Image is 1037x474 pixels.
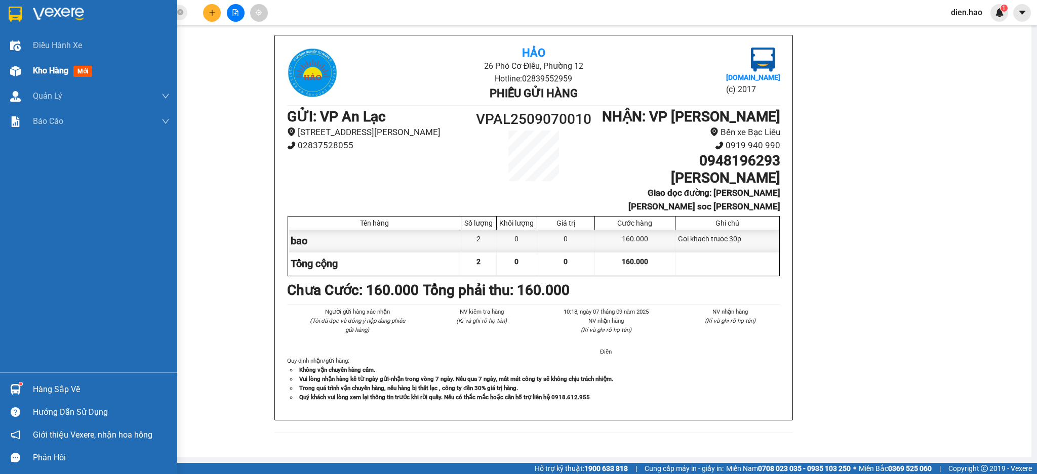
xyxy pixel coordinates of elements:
[628,188,780,211] b: Giao dọc đường: [PERSON_NAME] [PERSON_NAME] soc [PERSON_NAME]
[1002,5,1006,12] span: 1
[287,127,296,136] span: environment
[581,326,631,333] i: (Kí và ghi rõ họ tên)
[710,127,719,136] span: environment
[291,257,338,270] span: Tổng cộng
[853,466,856,470] span: ⚪️
[705,317,755,324] i: (Kí và ghi rõ họ tên)
[11,407,20,417] span: question-circle
[540,219,592,227] div: Giá trị
[535,463,628,474] span: Hỗ trợ kỹ thuật:
[461,230,497,252] div: 2
[597,219,672,227] div: Cước hàng
[299,394,590,401] strong: Quý khách vui lòng xem lại thông tin trước khi rời quầy. Nếu có thắc mắc hoặc cần hỗ trợ liên hệ ...
[9,7,22,22] img: logo-vxr
[287,282,419,298] b: Chưa Cước : 160.000
[564,257,568,266] span: 0
[675,230,779,252] div: Goi khach truoc 30p
[287,356,780,402] div: Quy định nhận/gửi hàng :
[232,9,239,16] span: file-add
[33,90,62,102] span: Quản Lý
[33,428,152,441] span: Giới thiệu Vexere, nhận hoa hồng
[1001,5,1008,12] sup: 1
[10,116,21,127] img: solution-icon
[995,8,1004,17] img: icon-new-feature
[33,115,63,127] span: Báo cáo
[299,384,518,392] strong: Trong quá trình vận chuyển hàng, nếu hàng bị thất lạc , công ty đền 30% giá trị hàng.
[456,317,507,324] i: (Kí và ghi rõ họ tên)
[635,463,637,474] span: |
[556,347,656,356] li: Điền
[203,4,221,22] button: plus
[726,83,780,96] li: (c) 2017
[595,125,780,139] li: Bến xe Bạc Liêu
[758,464,851,472] strong: 0708 023 035 - 0935 103 250
[162,92,170,100] span: down
[464,219,494,227] div: Số lượng
[177,9,183,15] span: close-circle
[681,307,781,316] li: NV nhận hàng
[307,307,408,316] li: Người gửi hàng xác nhận
[255,9,262,16] span: aim
[595,152,780,169] h1: 0948196293
[33,450,170,465] div: Phản hồi
[288,230,461,252] div: bao
[595,230,675,252] div: 160.000
[726,463,851,474] span: Miền Nam
[888,464,932,472] strong: 0369 525 060
[299,375,613,382] strong: Vui lòng nhận hàng kể từ ngày gửi-nhận trong vòng 7 ngày. Nếu qua 7 ngày, mất mát công ty sẽ khôn...
[1018,8,1027,17] span: caret-down
[595,169,780,187] h1: [PERSON_NAME]
[476,257,481,266] span: 2
[645,463,724,474] span: Cung cấp máy in - giấy in:
[11,430,20,440] span: notification
[514,257,518,266] span: 0
[726,73,780,81] b: [DOMAIN_NAME]
[497,230,537,252] div: 0
[227,4,245,22] button: file-add
[537,230,595,252] div: 0
[162,117,170,125] span: down
[602,108,780,125] b: NHẬN : VP [PERSON_NAME]
[622,257,648,266] span: 160.000
[595,139,780,152] li: 0919 940 990
[10,66,21,76] img: warehouse-icon
[369,72,698,85] li: Hotline: 02839552959
[11,453,20,462] span: message
[10,91,21,102] img: warehouse-icon
[177,8,183,18] span: close-circle
[299,366,375,373] strong: Không vận chuyển hàng cấm.
[33,66,68,75] span: Kho hàng
[490,87,578,100] b: Phiếu gửi hàng
[1013,4,1031,22] button: caret-down
[499,219,534,227] div: Khối lượng
[209,9,216,16] span: plus
[751,48,775,72] img: logo.jpg
[10,40,21,51] img: warehouse-icon
[981,465,988,472] span: copyright
[310,317,405,333] i: (Tôi đã đọc và đồng ý nộp dung phiếu gửi hàng)
[291,219,458,227] div: Tên hàng
[943,6,990,19] span: dien.hao
[10,384,21,395] img: warehouse-icon
[556,307,656,316] li: 10:18, ngày 07 tháng 09 năm 2025
[287,108,386,125] b: GỬI : VP An Lạc
[715,141,724,150] span: phone
[287,139,472,152] li: 02837528055
[287,48,338,98] img: logo.jpg
[423,282,570,298] b: Tổng phải thu: 160.000
[432,307,532,316] li: NV kiểm tra hàng
[33,382,170,397] div: Hàng sắp về
[250,4,268,22] button: aim
[472,108,595,131] h1: VPAL2509070010
[584,464,628,472] strong: 1900 633 818
[369,60,698,72] li: 26 Phó Cơ Điều, Phường 12
[939,463,941,474] span: |
[556,316,656,325] li: NV nhận hàng
[287,125,472,139] li: [STREET_ADDRESS][PERSON_NAME]
[19,382,22,385] sup: 1
[33,39,82,52] span: Điều hành xe
[522,47,545,59] b: Hảo
[73,66,92,77] span: mới
[859,463,932,474] span: Miền Bắc
[678,219,777,227] div: Ghi chú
